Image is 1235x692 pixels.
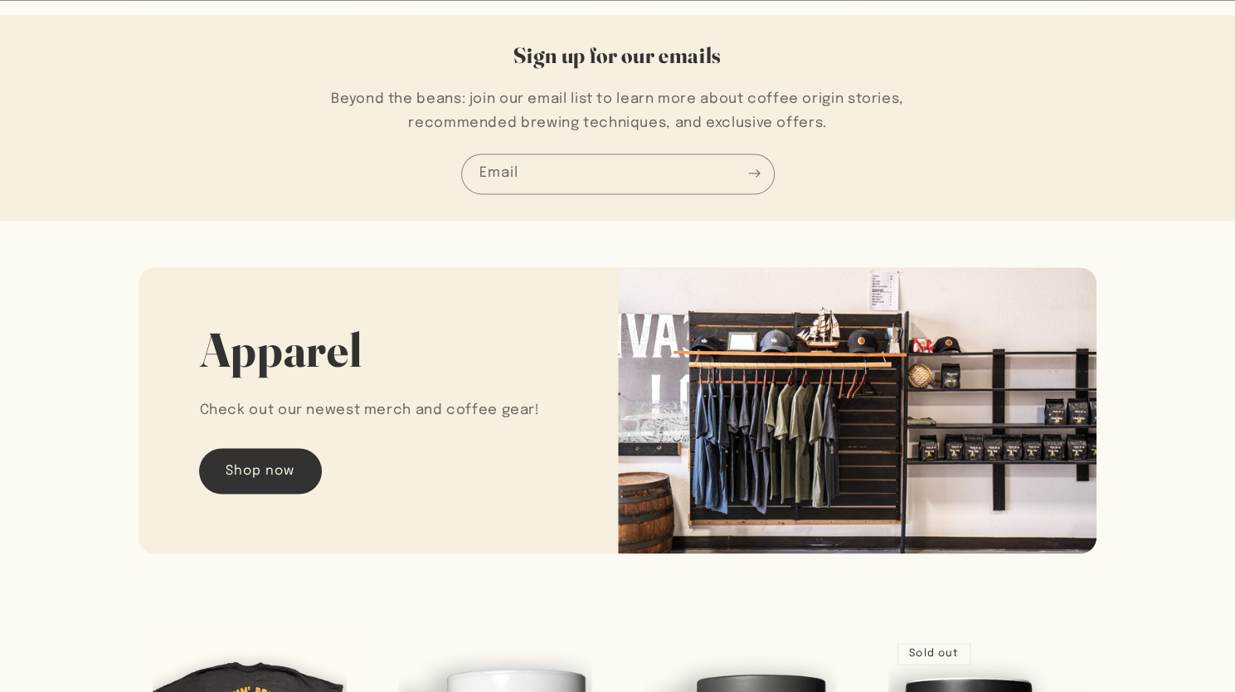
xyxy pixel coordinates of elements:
p: Check out our newest merch and coffee gear! [200,398,540,423]
input: Email [462,154,774,193]
h2: Sign up for our emails [79,41,1157,70]
h2: Apparel [200,319,362,381]
button: Subscribe [735,154,773,194]
a: Shop now [200,449,321,493]
p: Beyond the beans: join our email list to learn more about coffee origin stories, recommended brew... [313,87,922,136]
